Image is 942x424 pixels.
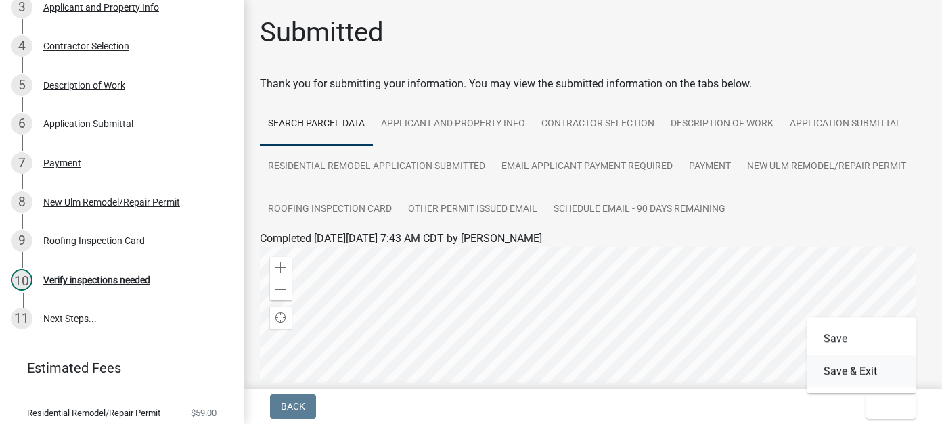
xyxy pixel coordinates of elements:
[43,158,81,168] div: Payment
[782,103,910,146] a: Application Submittal
[807,355,916,387] button: Save & Exit
[260,103,373,146] a: Search Parcel Data
[807,317,916,393] div: Exit
[11,269,32,291] div: 10
[533,103,663,146] a: Contractor Selection
[373,103,533,146] a: Applicant and Property Info
[43,275,150,285] div: Verify inspections needed
[43,3,159,12] div: Applicant and Property Info
[270,307,292,329] div: Find my location
[43,236,145,245] div: Roofing Inspection Card
[877,401,897,412] span: Exit
[270,257,292,279] div: Zoom in
[493,145,681,189] a: Email Applicant Payment Required
[43,119,133,128] div: Application Submittal
[281,401,305,412] span: Back
[11,113,32,135] div: 6
[191,408,217,417] span: $59.00
[545,188,734,231] a: Schedule Email - 90 Days Remaining
[260,232,542,245] span: Completed [DATE][DATE] 7:43 AM CDT by [PERSON_NAME]
[270,279,292,300] div: Zoom out
[11,152,32,174] div: 7
[681,145,739,189] a: Payment
[43,41,129,51] div: Contractor Selection
[11,35,32,57] div: 4
[270,394,316,419] button: Back
[11,74,32,96] div: 5
[400,188,545,231] a: Other Permit Issued Email
[260,16,384,49] h1: Submitted
[11,354,222,381] a: Estimated Fees
[11,230,32,252] div: 9
[663,103,782,146] a: Description of Work
[43,80,125,90] div: Description of Work
[739,145,914,189] a: New Ulm Remodel/Repair Permit
[260,76,926,92] div: Thank you for submitting your information. You may view the submitted information on the tabs below.
[866,394,916,419] button: Exit
[27,408,160,417] span: Residential Remodel/Repair Permit
[807,323,916,355] button: Save
[260,145,493,189] a: Residential Remodel Application Submitted
[43,197,180,207] div: New Ulm Remodel/Repair Permit
[11,308,32,329] div: 11
[11,191,32,213] div: 8
[260,188,400,231] a: Roofing Inspection Card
